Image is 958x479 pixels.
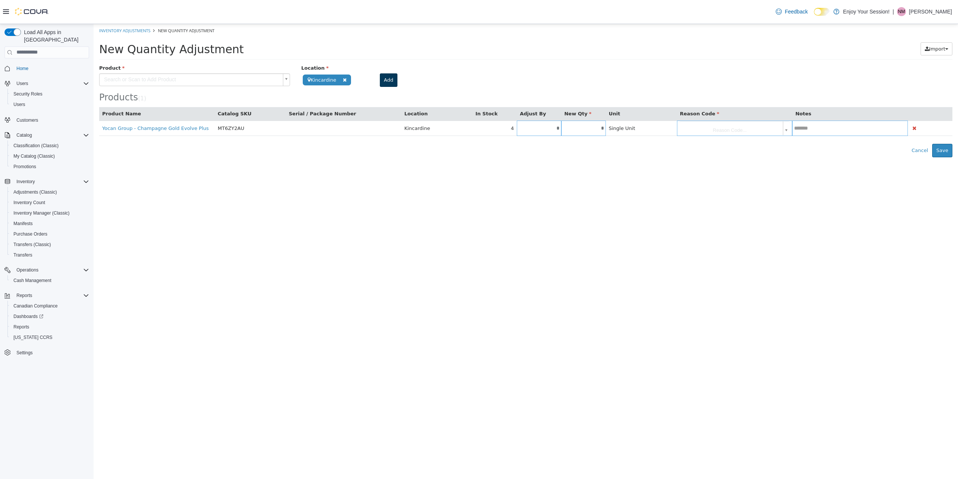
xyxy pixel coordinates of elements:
span: Reason Code [586,87,626,93]
a: Inventory Adjustments [6,4,57,9]
button: Security Roles [7,89,92,99]
span: Settings [16,350,33,356]
span: Adjustments (Classic) [10,188,89,197]
a: Manifests [10,219,36,228]
span: Customers [16,117,38,123]
span: Search or Scan to Add Product [6,50,186,62]
img: Cova [15,8,49,15]
span: Inventory [13,177,89,186]
span: Dashboards [13,313,43,319]
button: In Stock [382,86,405,94]
span: Cash Management [10,276,89,285]
span: Inventory Count [13,200,45,206]
a: Purchase Orders [10,230,51,239]
td: 4 [379,97,423,112]
p: Enjoy Your Session! [843,7,890,16]
span: Operations [16,267,39,273]
span: Products [6,68,45,79]
button: Cancel [814,120,839,133]
a: Inventory Manager (Classic) [10,209,73,218]
span: Purchase Orders [10,230,89,239]
button: Classification (Classic) [7,140,92,151]
span: My Catalog (Classic) [13,153,55,159]
small: ( ) [45,71,53,78]
button: Save [839,120,859,133]
span: Reason Code... [586,97,686,112]
span: Product [6,41,31,47]
button: Inventory Manager (Classic) [7,208,92,218]
button: Settings [1,347,92,358]
button: Cash Management [7,275,92,286]
button: Users [13,79,31,88]
span: [US_STATE] CCRS [13,334,52,340]
span: My Catalog (Classic) [10,152,89,161]
span: Inventory Count [10,198,89,207]
input: Dark Mode [814,8,830,16]
span: Purchase Orders [13,231,48,237]
span: Users [16,81,28,87]
span: Security Roles [10,90,89,98]
span: Manifests [13,221,33,227]
button: Customers [1,114,92,125]
a: Reports [10,322,32,331]
a: Adjustments (Classic) [10,188,60,197]
span: Load All Apps in [GEOGRAPHIC_DATA] [21,28,89,43]
a: Dashboards [10,312,46,321]
span: Transfers [13,252,32,258]
button: Import [827,18,859,32]
span: Reports [13,291,89,300]
button: Inventory [13,177,38,186]
td: MT6ZY2AU [121,97,192,112]
span: Users [13,101,25,107]
span: Import [836,22,852,28]
a: Security Roles [10,90,45,98]
button: Transfers [7,250,92,260]
button: Catalog [1,130,92,140]
span: Transfers (Classic) [10,240,89,249]
button: Delete Product [817,100,824,109]
p: | [893,7,894,16]
button: Reports [7,322,92,332]
a: Customers [13,116,41,125]
button: Reports [1,290,92,301]
a: Search or Scan to Add Product [6,49,196,62]
button: Catalog [13,131,35,140]
button: Transfers (Classic) [7,239,92,250]
button: Users [7,99,92,110]
button: Location [311,86,335,94]
span: Kincardine [209,51,257,61]
div: Nicholas Miron [897,7,906,16]
span: Catalog [13,131,89,140]
button: Purchase Orders [7,229,92,239]
span: NM [898,7,905,16]
a: Feedback [773,4,811,19]
button: Product Name [9,86,49,94]
span: Inventory [16,179,35,185]
span: Transfers (Classic) [13,242,51,248]
a: Reason Code... [586,97,696,112]
a: My Catalog (Classic) [10,152,58,161]
button: Adjust By [426,86,454,94]
button: [US_STATE] CCRS [7,332,92,343]
span: Inventory Manager (Classic) [10,209,89,218]
span: Reports [16,292,32,298]
button: Adjustments (Classic) [7,187,92,197]
span: Canadian Compliance [13,303,58,309]
button: Notes [702,86,719,94]
a: Inventory Count [10,198,48,207]
a: Promotions [10,162,39,171]
span: Operations [13,266,89,275]
button: Operations [1,265,92,275]
span: Settings [13,348,89,357]
span: Reports [10,322,89,331]
span: New Qty [471,87,498,93]
span: Home [16,66,28,72]
span: Feedback [785,8,808,15]
span: Manifests [10,219,89,228]
a: Home [13,64,31,73]
a: Cash Management [10,276,54,285]
button: Inventory Count [7,197,92,208]
button: Promotions [7,161,92,172]
button: Add [286,49,304,63]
